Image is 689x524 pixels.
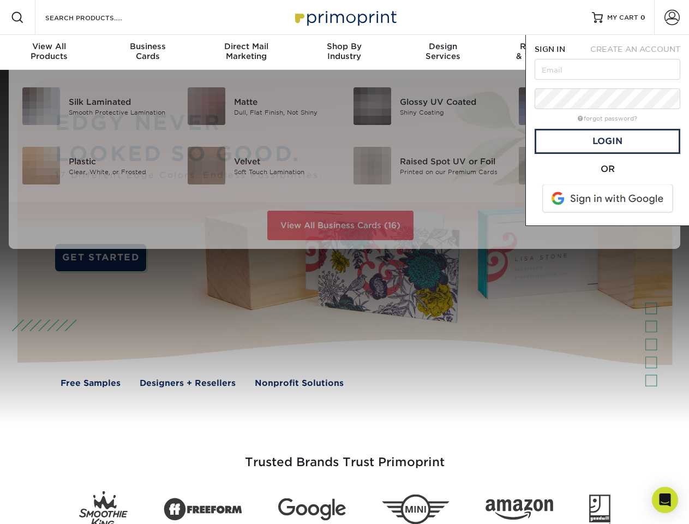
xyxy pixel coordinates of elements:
[26,429,664,483] h3: Trusted Brands Trust Primoprint
[98,41,196,51] span: Business
[607,13,638,22] span: MY CART
[197,35,295,70] a: Direct MailMarketing
[295,41,393,61] div: Industry
[535,163,680,176] div: OR
[278,498,346,521] img: Google
[98,41,196,61] div: Cards
[98,35,196,70] a: BusinessCards
[640,14,645,21] span: 0
[589,495,610,524] img: Goodwill
[535,59,680,80] input: Email
[290,5,399,29] img: Primoprint
[492,41,590,51] span: Resources
[295,41,393,51] span: Shop By
[394,41,492,51] span: Design
[492,35,590,70] a: Resources& Templates
[295,35,393,70] a: Shop ByIndustry
[197,41,295,61] div: Marketing
[535,129,680,154] a: Login
[492,41,590,61] div: & Templates
[197,41,295,51] span: Direct Mail
[44,11,151,24] input: SEARCH PRODUCTS.....
[590,45,680,53] span: CREATE AN ACCOUNT
[578,115,637,122] a: forgot password?
[394,41,492,61] div: Services
[486,499,553,520] img: Amazon
[535,45,565,53] span: SIGN IN
[3,491,93,520] iframe: Google Customer Reviews
[394,35,492,70] a: DesignServices
[652,487,678,513] div: Open Intercom Messenger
